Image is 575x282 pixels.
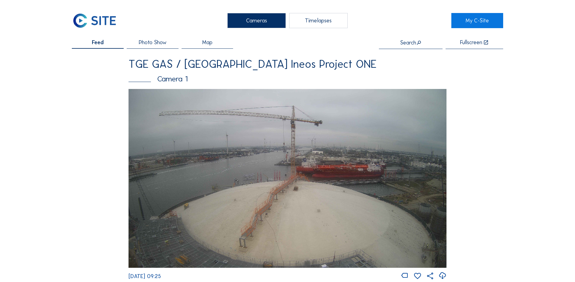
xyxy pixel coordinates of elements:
div: TGE GAS / [GEOGRAPHIC_DATA] Ineos Project ONE [129,59,446,70]
span: [DATE] 09:25 [129,273,161,280]
div: Cameras [227,13,286,28]
div: Timelapses [289,13,348,28]
img: C-SITE Logo [72,13,117,28]
span: Map [202,40,212,45]
span: Feed [92,40,104,45]
div: Camera 1 [129,75,446,83]
a: My C-Site [451,13,503,28]
img: Image [129,89,446,267]
a: C-SITE Logo [72,13,124,28]
div: Fullscreen [460,40,482,45]
span: Photo Show [139,40,166,45]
